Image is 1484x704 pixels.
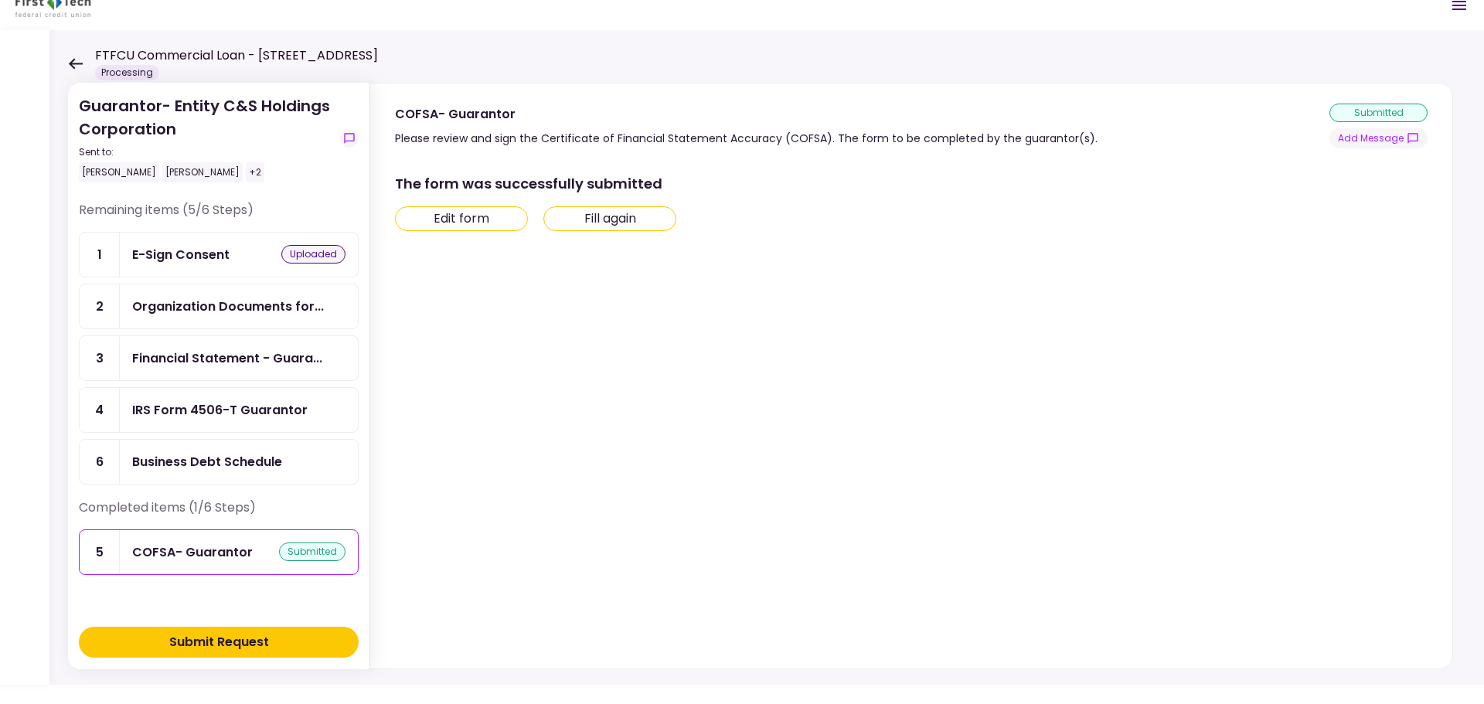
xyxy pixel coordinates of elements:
[80,388,120,432] div: 4
[79,498,359,529] div: Completed items (1/6 Steps)
[1329,128,1428,148] button: show-messages
[79,145,334,159] div: Sent to:
[79,201,359,232] div: Remaining items (5/6 Steps)
[80,336,120,380] div: 3
[80,530,120,574] div: 5
[79,232,359,277] a: 1E-Sign Consentuploaded
[132,400,308,420] div: IRS Form 4506-T Guarantor
[279,542,345,561] div: submitted
[79,335,359,381] a: 3Financial Statement - Guarantor
[80,233,120,277] div: 1
[79,387,359,433] a: 4IRS Form 4506-T Guarantor
[132,245,230,264] div: E-Sign Consent
[79,529,359,575] a: 5COFSA- Guarantorsubmitted
[79,439,359,485] a: 6Business Debt Schedule
[543,206,676,231] button: Fill again
[395,206,528,231] button: Edit form
[132,542,253,562] div: COFSA- Guarantor
[95,65,159,80] div: Processing
[95,46,378,65] h1: FTFCU Commercial Loan - [STREET_ADDRESS]
[132,297,324,316] div: Organization Documents for Guaranty Entity
[246,162,264,182] div: +2
[132,349,322,368] div: Financial Statement - Guarantor
[395,104,1098,124] div: COFSA- Guarantor
[395,173,1424,194] div: The form was successfully submitted
[340,129,359,148] button: show-messages
[79,94,334,182] div: Guarantor- Entity C&S Holdings Corporation
[79,627,359,658] button: Submit Request
[80,440,120,484] div: 6
[169,633,269,651] div: Submit Request
[1329,104,1428,122] div: submitted
[369,83,1453,669] div: COFSA- GuarantorPlease review and sign the Certificate of Financial Statement Accuracy (COFSA). T...
[162,162,243,182] div: [PERSON_NAME]
[80,284,120,328] div: 2
[395,129,1098,148] div: Please review and sign the Certificate of Financial Statement Accuracy (COFSA). The form to be co...
[132,452,282,471] div: Business Debt Schedule
[281,245,345,264] div: uploaded
[79,162,159,182] div: [PERSON_NAME]
[79,284,359,329] a: 2Organization Documents for Guaranty Entity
